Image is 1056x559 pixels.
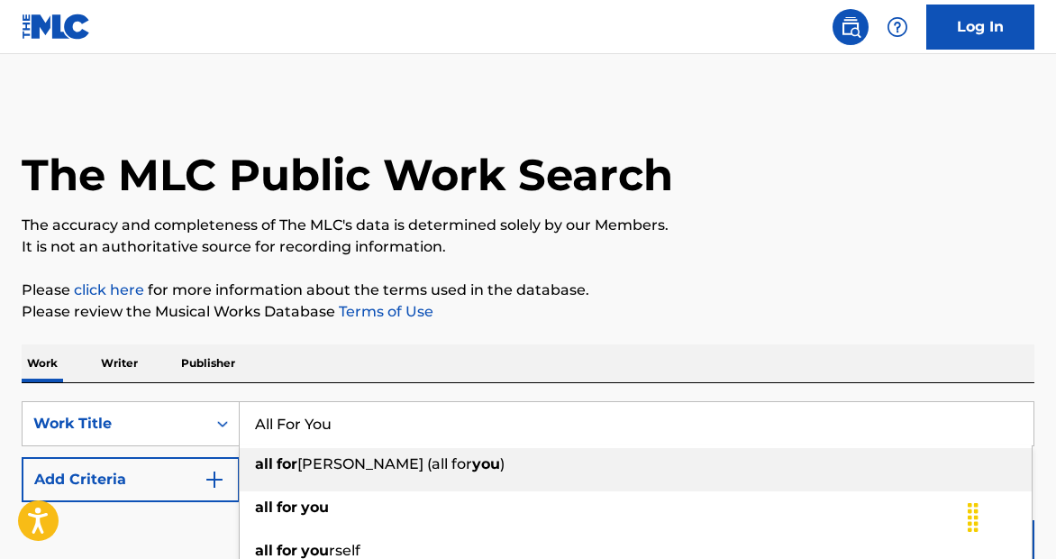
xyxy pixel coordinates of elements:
strong: you [301,542,329,559]
p: Work [22,344,63,382]
iframe: Chat Widget [966,472,1056,559]
img: 9d2ae6d4665cec9f34b9.svg [204,469,225,490]
a: Log In [926,5,1034,50]
strong: all [255,455,273,472]
strong: for [277,455,297,472]
strong: for [277,499,297,516]
p: Publisher [176,344,241,382]
p: Writer [96,344,143,382]
p: Please review the Musical Works Database [22,301,1034,323]
p: The accuracy and completeness of The MLC's data is determined solely by our Members. [22,215,1034,236]
p: It is not an authoritative source for recording information. [22,236,1034,258]
div: Drag [959,490,988,545]
img: MLC Logo [22,14,91,40]
strong: you [301,499,329,516]
div: Help [879,9,915,45]
a: Public Search [833,9,869,45]
button: Add Criteria [22,457,240,502]
span: rself [329,542,360,559]
img: help [887,16,908,38]
a: Terms of Use [335,303,433,320]
h1: The MLC Public Work Search [22,148,673,202]
span: [PERSON_NAME] (all for [297,455,472,472]
strong: for [277,542,297,559]
p: Please for more information about the terms used in the database. [22,279,1034,301]
img: search [840,16,861,38]
a: click here [74,281,144,298]
div: Work Title [33,413,196,435]
span: ) [500,455,505,472]
strong: all [255,542,273,559]
strong: all [255,499,273,516]
strong: you [472,455,500,472]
